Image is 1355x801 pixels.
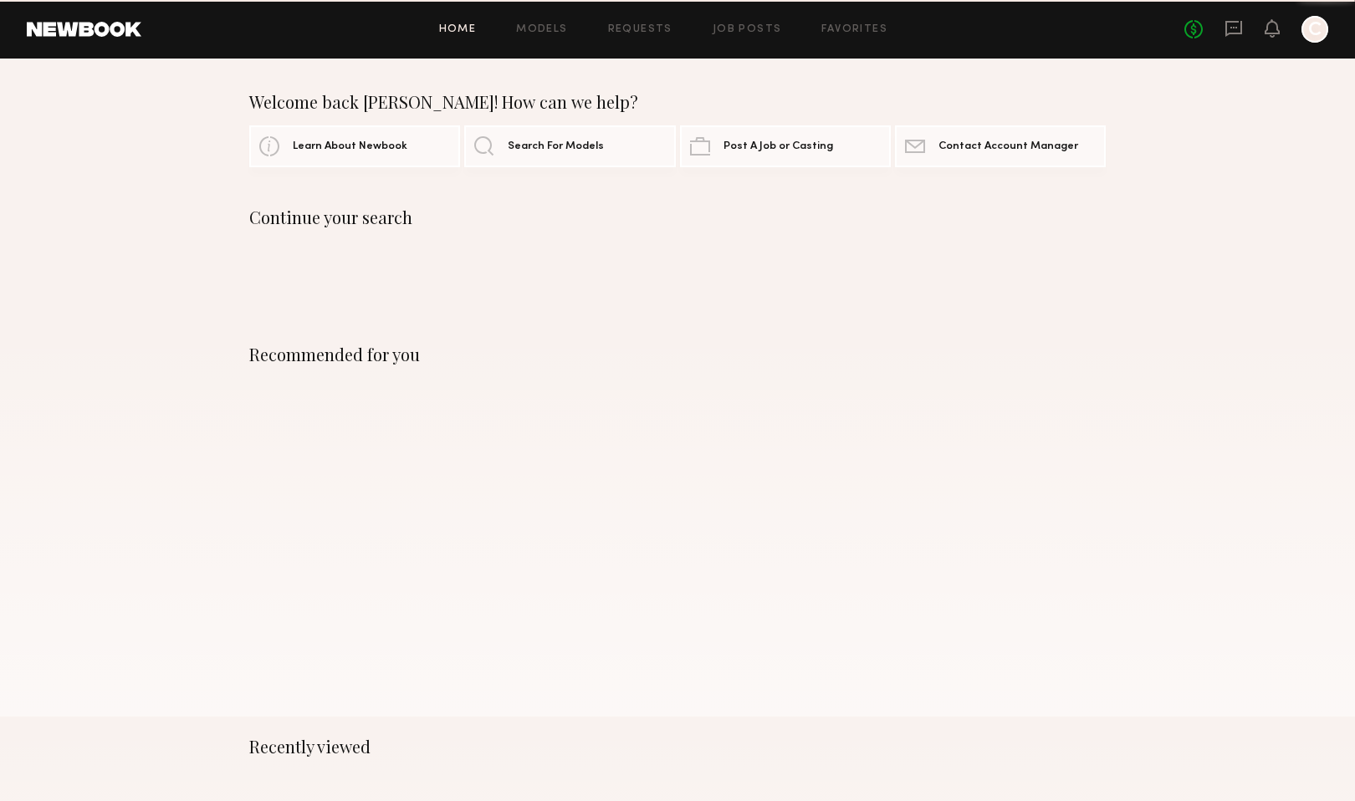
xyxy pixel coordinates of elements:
a: Home [439,24,477,35]
span: Contact Account Manager [938,141,1078,152]
a: Favorites [821,24,887,35]
a: Job Posts [713,24,782,35]
a: Requests [608,24,672,35]
div: Continue your search [249,207,1106,227]
span: Search For Models [508,141,604,152]
a: Learn About Newbook [249,125,460,167]
a: Post A Job or Casting [680,125,891,167]
div: Welcome back [PERSON_NAME]! How can we help? [249,92,1106,112]
a: C [1301,16,1328,43]
span: Post A Job or Casting [724,141,833,152]
span: Learn About Newbook [293,141,407,152]
div: Recommended for you [249,344,1106,365]
div: Recently viewed [249,737,1106,757]
a: Search For Models [464,125,675,167]
a: Models [516,24,567,35]
a: Contact Account Manager [895,125,1106,167]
